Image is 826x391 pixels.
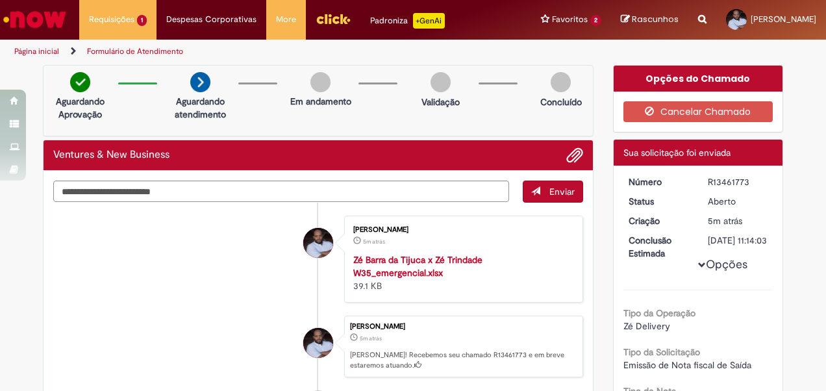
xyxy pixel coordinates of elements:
span: Zé Delivery [623,320,670,332]
span: [PERSON_NAME] [751,14,816,25]
p: Aguardando atendimento [169,95,232,121]
div: Caio De Oliveira Braz [303,228,333,258]
div: Caio De Oliveira Braz [303,328,333,358]
div: Aberto [708,195,768,208]
dt: Status [619,195,699,208]
img: arrow-next.png [190,72,210,92]
ul: Trilhas de página [10,40,541,64]
div: 29/08/2025 11:13:58 [708,214,768,227]
h2: Ventures & New Business Histórico de tíquete [53,149,169,161]
div: R13461773 [708,175,768,188]
a: Formulário de Atendimento [87,46,183,57]
span: Sua solicitação foi enviada [623,147,731,158]
img: img-circle-grey.png [310,72,331,92]
b: Tipo da Solicitação [623,346,700,358]
span: 5m atrás [360,334,382,342]
dt: Criação [619,214,699,227]
button: Cancelar Chamado [623,101,773,122]
img: img-circle-grey.png [551,72,571,92]
span: 1 [137,15,147,26]
a: Zé Barra da Tijuca x Zé Trindade W35_emergencial.xlsx [353,254,482,279]
b: Tipo da Operação [623,307,695,319]
span: 5m atrás [363,238,385,246]
div: Padroniza [370,13,445,29]
img: img-circle-grey.png [431,72,451,92]
span: Despesas Corporativas [166,13,257,26]
time: 29/08/2025 11:13:58 [360,334,382,342]
time: 29/08/2025 11:13:51 [363,238,385,246]
p: Em andamento [290,95,351,108]
span: More [276,13,296,26]
a: Página inicial [14,46,59,57]
dt: Número [619,175,699,188]
p: Validação [421,95,460,108]
button: Enviar [523,181,583,203]
span: Rascunhos [632,13,679,25]
p: [PERSON_NAME]! Recebemos seu chamado R13461773 e em breve estaremos atuando. [350,350,576,370]
button: Adicionar anexos [566,147,583,164]
time: 29/08/2025 11:13:58 [708,215,742,227]
a: Rascunhos [621,14,679,26]
div: [DATE] 11:14:03 [708,234,768,247]
div: 39.1 KB [353,253,569,292]
span: 2 [590,15,601,26]
img: click_logo_yellow_360x200.png [316,9,351,29]
div: [PERSON_NAME] [353,226,569,234]
span: Enviar [549,186,575,197]
img: ServiceNow [1,6,68,32]
span: Favoritos [552,13,588,26]
dt: Conclusão Estimada [619,234,699,260]
span: Requisições [89,13,134,26]
div: [PERSON_NAME] [350,323,576,331]
p: Concluído [540,95,582,108]
p: Aguardando Aprovação [49,95,112,121]
img: check-circle-green.png [70,72,90,92]
span: 5m atrás [708,215,742,227]
p: +GenAi [413,13,445,29]
textarea: Digite sua mensagem aqui... [53,181,509,202]
span: Emissão de Nota fiscal de Saída [623,359,751,371]
li: Caio De Oliveira Braz [53,316,583,378]
div: Opções do Chamado [614,66,783,92]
